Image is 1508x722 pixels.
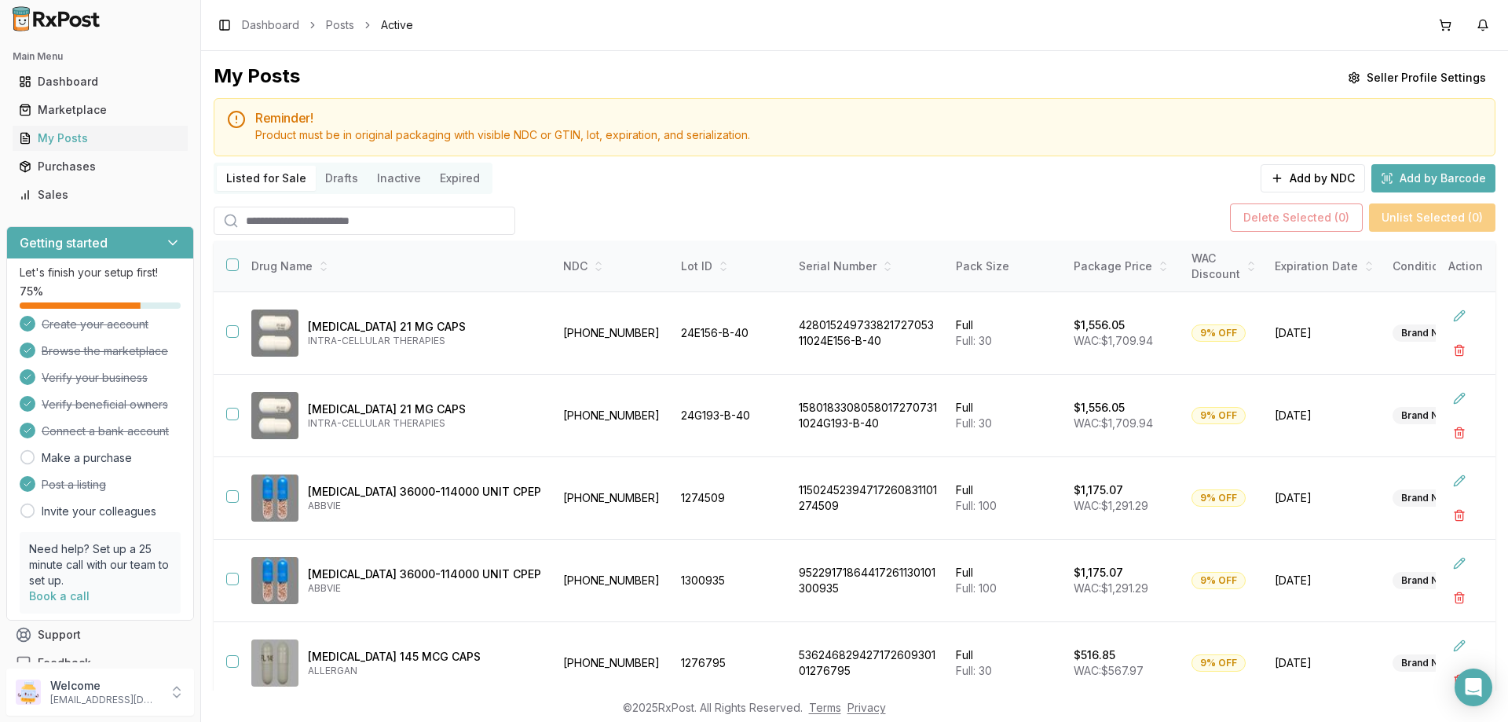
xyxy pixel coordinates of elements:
div: 9% OFF [1191,489,1246,507]
button: Add by NDC [1261,164,1365,192]
p: $1,556.05 [1074,317,1125,333]
a: Dashboard [242,17,299,33]
div: My Posts [214,64,300,92]
div: Dashboard [19,74,181,90]
div: Brand New [1393,407,1461,424]
p: [MEDICAL_DATA] 36000-114000 UNIT CPEP [308,566,541,582]
p: INTRA-CELLULAR THERAPIES [308,417,541,430]
span: Browse the marketplace [42,343,168,359]
th: Condition [1383,241,1501,292]
p: [EMAIL_ADDRESS][DOMAIN_NAME] [50,694,159,706]
button: Support [6,621,194,649]
td: 95229171864417261130101300935 [789,540,946,622]
button: Delete [1445,419,1473,447]
div: Marketplace [19,102,181,118]
td: Full [946,622,1064,705]
button: Edit [1445,467,1473,495]
button: Listed for Sale [217,166,316,191]
a: Sales [13,181,188,209]
span: Full: 30 [956,416,992,430]
p: ABBVIE [308,582,541,595]
p: Let's finish your setup first! [20,265,181,280]
div: Sales [19,187,181,203]
img: Caplyta 21 MG CAPS [251,310,298,357]
button: Delete [1445,336,1473,365]
div: 9% OFF [1191,324,1246,342]
div: Brand New [1393,489,1461,507]
span: [DATE] [1275,655,1374,671]
h2: Main Menu [13,50,188,63]
a: Make a purchase [42,450,132,466]
button: Edit [1445,632,1473,660]
div: Expiration Date [1275,258,1374,274]
td: 24E156-B-40 [672,292,789,375]
p: $1,175.07 [1074,482,1123,498]
td: 1274509 [672,457,789,540]
span: Create your account [42,317,148,332]
nav: breadcrumb [242,17,413,33]
span: 75 % [20,284,43,299]
button: Sales [6,182,194,207]
a: Terms [809,701,841,714]
div: Package Price [1074,258,1173,274]
span: WAC: $567.97 [1074,664,1144,677]
p: [MEDICAL_DATA] 21 MG CAPS [308,319,541,335]
div: Brand New [1393,654,1461,672]
p: ABBVIE [308,500,541,512]
p: [MEDICAL_DATA] 145 MCG CAPS [308,649,541,665]
td: [PHONE_NUMBER] [554,375,672,457]
a: Posts [326,17,354,33]
td: 53624682942717260930101276795 [789,622,946,705]
td: 42801524973382172705311024E156-B-40 [789,292,946,375]
div: Open Intercom Messenger [1455,669,1492,706]
div: Drug Name [251,258,541,274]
span: Feedback [38,655,91,671]
th: Action [1436,241,1495,292]
td: 1276795 [672,622,789,705]
img: Caplyta 21 MG CAPS [251,392,298,439]
span: WAC: $1,291.29 [1074,499,1148,512]
span: Connect a bank account [42,423,169,439]
span: Full: 100 [956,581,997,595]
button: Delete [1445,666,1473,695]
a: Book a call [29,589,90,603]
td: 24G193-B-40 [672,375,789,457]
span: WAC: $1,291.29 [1074,581,1148,595]
div: 9% OFF [1191,572,1246,589]
td: 1300935 [672,540,789,622]
p: $1,556.05 [1074,400,1125,416]
div: Brand New [1393,572,1461,589]
td: 11502452394717260831101274509 [789,457,946,540]
td: 15801833080580172707311024G193-B-40 [789,375,946,457]
h3: Getting started [20,233,108,252]
a: Marketplace [13,96,188,124]
button: Edit [1445,302,1473,330]
td: Full [946,292,1064,375]
a: Invite your colleagues [42,504,156,519]
img: User avatar [16,680,41,705]
p: Welcome [50,678,159,694]
span: [DATE] [1275,490,1374,506]
img: Creon 36000-114000 UNIT CPEP [251,557,298,604]
a: My Posts [13,124,188,152]
div: Brand New [1393,324,1461,342]
td: [PHONE_NUMBER] [554,622,672,705]
p: INTRA-CELLULAR THERAPIES [308,335,541,347]
button: Seller Profile Settings [1338,64,1495,92]
a: Privacy [847,701,886,714]
td: [PHONE_NUMBER] [554,292,672,375]
span: [DATE] [1275,408,1374,423]
p: [MEDICAL_DATA] 36000-114000 UNIT CPEP [308,484,541,500]
button: My Posts [6,126,194,151]
img: Creon 36000-114000 UNIT CPEP [251,475,298,522]
p: [MEDICAL_DATA] 21 MG CAPS [308,401,541,417]
div: My Posts [19,130,181,146]
button: Edit [1445,384,1473,412]
td: [PHONE_NUMBER] [554,457,672,540]
button: Dashboard [6,69,194,94]
button: Edit [1445,549,1473,577]
span: Verify your business [42,370,148,386]
a: Purchases [13,152,188,181]
div: Lot ID [681,258,780,274]
td: Full [946,540,1064,622]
